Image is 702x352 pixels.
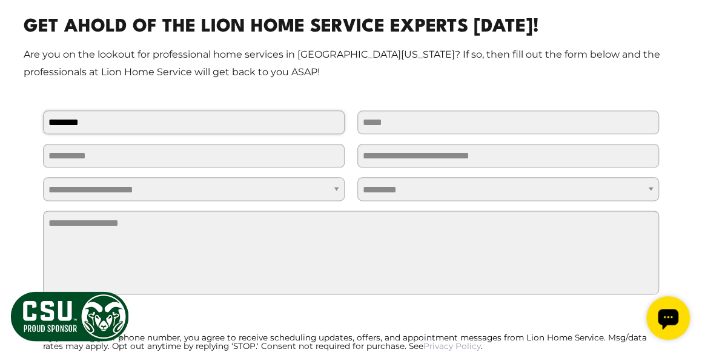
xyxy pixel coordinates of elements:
[24,46,678,81] p: Are you on the lookout for professional home services in [GEOGRAPHIC_DATA][US_STATE]? If so, then...
[24,14,678,41] h2: Get Ahold Of The Lion Home Service Experts [DATE]!
[5,5,48,49] div: Open chat widget
[43,313,659,333] label: I Agree
[423,341,481,351] a: Privacy Policy
[43,333,659,351] div: By providing your phone number, you agree to receive scheduling updates, offers, and appointment ...
[9,290,130,343] img: CSU Sponsor Badge
[43,304,659,313] div: SMS Consent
